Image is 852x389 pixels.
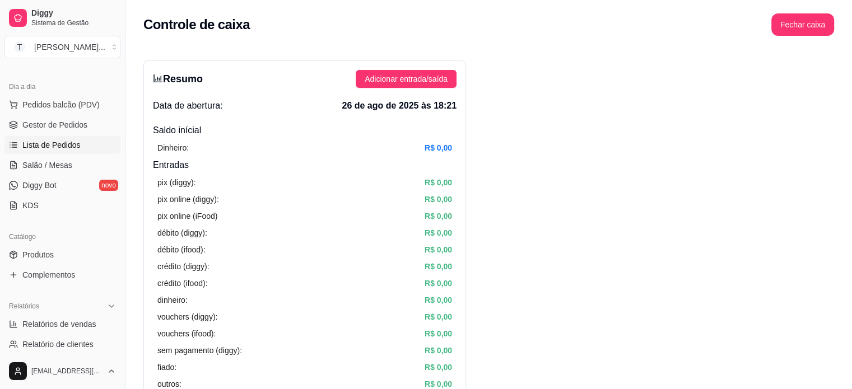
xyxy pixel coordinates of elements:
[771,13,834,36] button: Fechar caixa
[14,41,25,53] span: T
[153,124,457,137] h4: Saldo inícial
[157,142,189,154] article: Dinheiro:
[4,315,120,333] a: Relatórios de vendas
[157,277,207,289] article: crédito (ifood):
[4,136,120,154] a: Lista de Pedidos
[425,361,452,373] article: R$ 0,00
[153,73,163,83] span: bar-chart
[425,193,452,205] article: R$ 0,00
[153,99,223,113] span: Data de abertura:
[4,228,120,246] div: Catálogo
[157,193,219,205] article: pix online (diggy):
[4,358,120,385] button: [EMAIL_ADDRESS][DOMAIN_NAME]
[365,73,448,85] span: Adicionar entrada/saída
[425,227,452,239] article: R$ 0,00
[22,139,81,151] span: Lista de Pedidos
[31,8,116,18] span: Diggy
[153,158,457,172] h4: Entradas
[157,294,188,306] article: dinheiro:
[9,302,39,311] span: Relatórios
[34,41,105,53] div: [PERSON_NAME] ...
[22,119,87,130] span: Gestor de Pedidos
[22,269,75,280] span: Complementos
[31,367,103,376] span: [EMAIL_ADDRESS][DOMAIN_NAME]
[425,260,452,273] article: R$ 0,00
[4,266,120,284] a: Complementos
[157,311,217,323] article: vouchers (diggy):
[4,156,120,174] a: Salão / Mesas
[4,335,120,353] a: Relatório de clientes
[425,277,452,289] article: R$ 0,00
[4,4,120,31] a: DiggySistema de Gestão
[22,339,94,350] span: Relatório de clientes
[157,243,206,256] article: débito (ifood):
[425,243,452,256] article: R$ 0,00
[31,18,116,27] span: Sistema de Gestão
[425,176,452,189] article: R$ 0,00
[425,294,452,306] article: R$ 0,00
[22,249,54,260] span: Produtos
[425,210,452,222] article: R$ 0,00
[157,227,207,239] article: débito (diggy):
[22,180,57,191] span: Diggy Bot
[4,78,120,96] div: Dia a dia
[157,260,209,273] article: crédito (diggy):
[157,361,176,373] article: fiado:
[356,70,457,88] button: Adicionar entrada/saída
[4,116,120,134] a: Gestor de Pedidos
[22,200,39,211] span: KDS
[425,142,452,154] article: R$ 0,00
[4,96,120,114] button: Pedidos balcão (PDV)
[153,71,203,87] h3: Resumo
[143,16,250,34] h2: Controle de caixa
[22,160,72,171] span: Salão / Mesas
[425,311,452,323] article: R$ 0,00
[4,196,120,214] a: KDS
[157,176,195,189] article: pix (diggy):
[157,327,216,340] article: vouchers (ifood):
[4,246,120,264] a: Produtos
[4,176,120,194] a: Diggy Botnovo
[157,210,217,222] article: pix online (iFood)
[22,99,100,110] span: Pedidos balcão (PDV)
[4,36,120,58] button: Select a team
[342,99,457,113] span: 26 de ago de 2025 às 18:21
[425,344,452,357] article: R$ 0,00
[425,327,452,340] article: R$ 0,00
[22,318,96,330] span: Relatórios de vendas
[157,344,242,357] article: sem pagamento (diggy):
